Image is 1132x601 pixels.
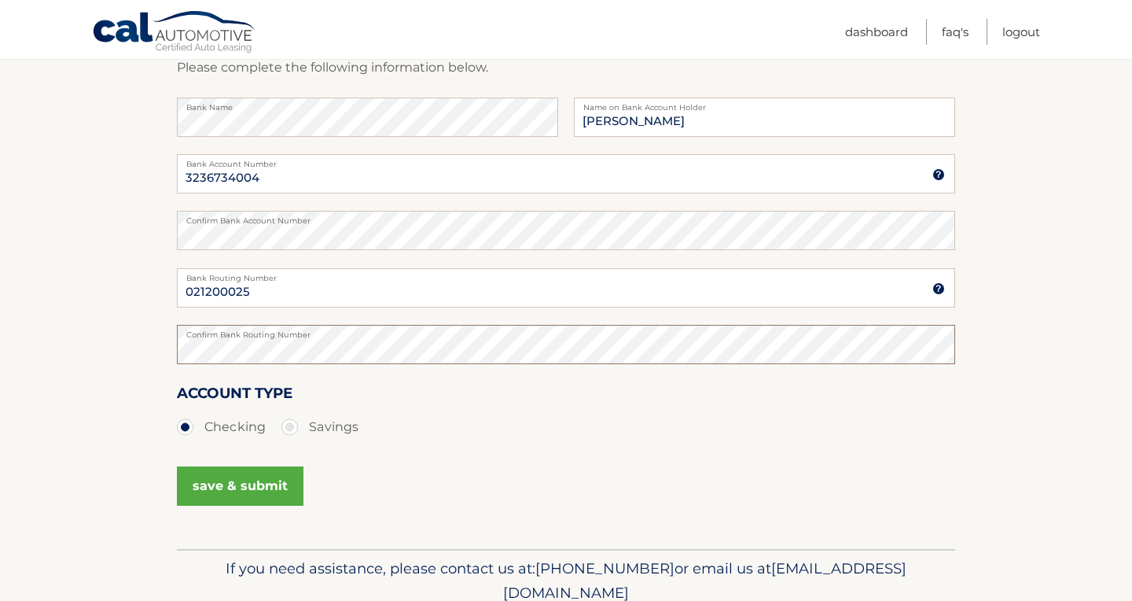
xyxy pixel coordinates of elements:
[574,98,955,110] label: Name on Bank Account Holder
[845,19,908,45] a: Dashboard
[177,325,955,337] label: Confirm Bank Routing Number
[932,168,945,181] img: tooltip.svg
[281,411,358,443] label: Savings
[177,154,955,194] input: Bank Account Number
[177,98,558,110] label: Bank Name
[177,466,303,506] button: save & submit
[1002,19,1040,45] a: Logout
[177,57,955,79] p: Please complete the following information below.
[177,411,266,443] label: Checking
[92,10,257,56] a: Cal Automotive
[574,98,955,137] input: Name on Account (Account Holder Name)
[177,268,955,308] input: Bank Routing Number
[177,382,292,411] label: Account Type
[535,559,674,577] span: [PHONE_NUMBER]
[177,154,955,167] label: Bank Account Number
[942,19,968,45] a: FAQ's
[932,282,945,295] img: tooltip.svg
[177,211,955,223] label: Confirm Bank Account Number
[177,268,955,281] label: Bank Routing Number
